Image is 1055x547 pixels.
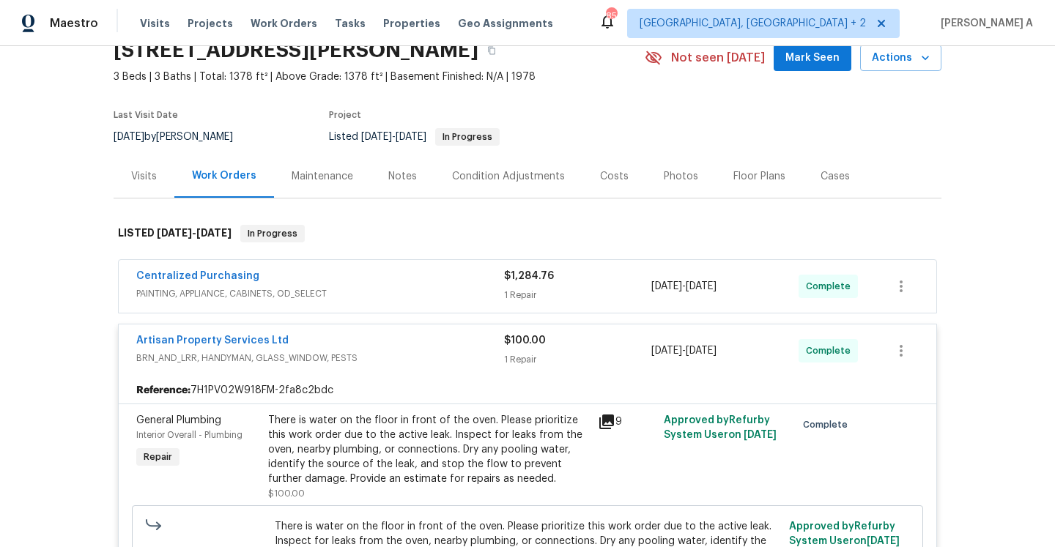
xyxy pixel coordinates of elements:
[789,521,900,546] span: Approved by Refurby System User on
[458,16,553,31] span: Geo Assignments
[686,346,717,356] span: [DATE]
[50,16,98,31] span: Maestro
[329,132,500,142] span: Listed
[188,16,233,31] span: Projects
[196,228,232,238] span: [DATE]
[192,168,256,183] div: Work Orders
[785,49,840,67] span: Mark Seen
[114,111,178,119] span: Last Visit Date
[872,49,930,67] span: Actions
[136,415,221,425] span: General Plumbing
[821,169,850,184] div: Cases
[114,132,144,142] span: [DATE]
[504,288,651,302] div: 1 Repair
[114,70,645,84] span: 3 Beds | 3 Baths | Total: 1378 ft² | Above Grade: 1378 ft² | Basement Finished: N/A | 1978
[136,431,243,439] span: Interior Overall - Plumbing
[114,43,478,58] h2: [STREET_ADDRESS][PERSON_NAME]
[671,51,765,65] span: Not seen [DATE]
[867,536,900,546] span: [DATE]
[242,226,303,241] span: In Progress
[935,16,1033,31] span: [PERSON_NAME] A
[131,169,157,184] div: Visits
[361,132,392,142] span: [DATE]
[140,16,170,31] span: Visits
[118,225,232,242] h6: LISTED
[806,279,856,294] span: Complete
[664,415,777,440] span: Approved by Refurby System User on
[600,169,629,184] div: Costs
[504,271,554,281] span: $1,284.76
[138,450,178,464] span: Repair
[292,169,353,184] div: Maintenance
[383,16,440,31] span: Properties
[452,169,565,184] div: Condition Adjustments
[598,413,655,431] div: 9
[504,352,651,367] div: 1 Repair
[114,210,941,257] div: LISTED [DATE]-[DATE]In Progress
[136,383,190,398] b: Reference:
[640,16,866,31] span: [GEOGRAPHIC_DATA], [GEOGRAPHIC_DATA] + 2
[651,281,682,291] span: [DATE]
[504,335,546,346] span: $100.00
[136,335,289,346] a: Artisan Property Services Ltd
[664,169,698,184] div: Photos
[335,18,366,29] span: Tasks
[157,228,192,238] span: [DATE]
[686,281,717,291] span: [DATE]
[157,228,232,238] span: -
[361,132,426,142] span: -
[251,16,317,31] span: Work Orders
[136,286,504,301] span: PAINTING, APPLIANCE, CABINETS, OD_SELECT
[651,343,717,358] span: -
[806,343,856,358] span: Complete
[437,133,498,141] span: In Progress
[119,377,936,403] div: 7H1PV02W918FM-2fa8c2bdc
[733,169,785,184] div: Floor Plans
[396,132,426,142] span: [DATE]
[651,279,717,294] span: -
[268,489,305,498] span: $100.00
[651,346,682,356] span: [DATE]
[606,9,616,23] div: 85
[114,128,251,146] div: by [PERSON_NAME]
[136,351,504,365] span: BRN_AND_LRR, HANDYMAN, GLASS_WINDOW, PESTS
[136,271,259,281] a: Centralized Purchasing
[803,417,854,432] span: Complete
[744,430,777,440] span: [DATE]
[478,37,505,64] button: Copy Address
[329,111,361,119] span: Project
[860,45,941,72] button: Actions
[774,45,851,72] button: Mark Seen
[388,169,417,184] div: Notes
[268,413,589,486] div: There is water on the floor in front of the oven. Please prioritize this work order due to the ac...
